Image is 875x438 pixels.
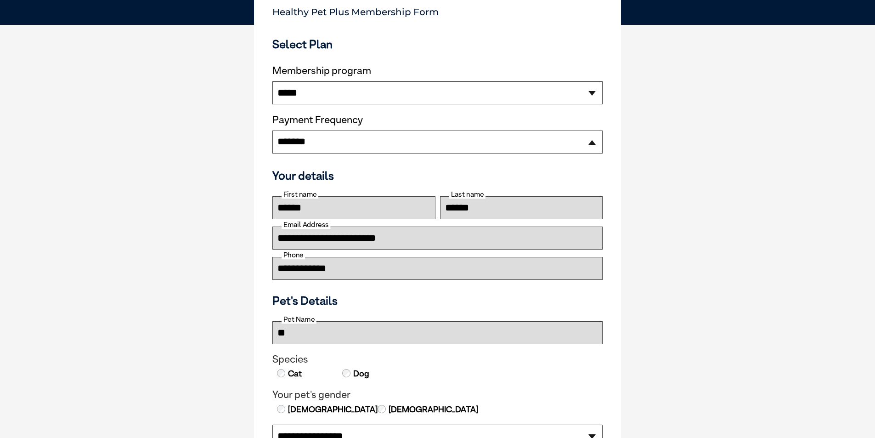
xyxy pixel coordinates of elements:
h3: Pet's Details [269,294,606,307]
label: Phone [282,251,305,259]
h3: Your details [272,169,603,182]
label: Last name [449,190,485,199]
label: First name [282,190,318,199]
p: Healthy Pet Plus Membership Form [272,2,603,17]
label: Email Address [282,221,330,229]
label: Payment Frequency [272,114,363,126]
h3: Select Plan [272,37,603,51]
label: Membership program [272,65,603,77]
legend: Species [272,353,603,365]
legend: Your pet's gender [272,389,603,401]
